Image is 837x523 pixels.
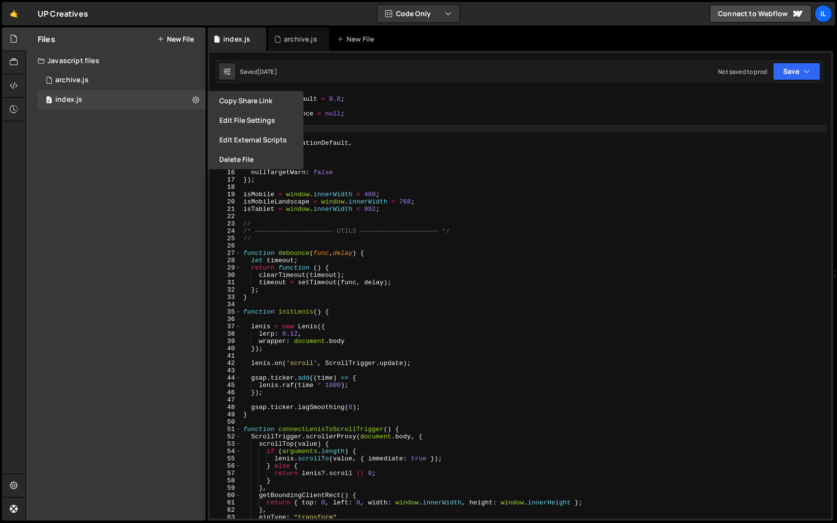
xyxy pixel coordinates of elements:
[55,76,89,85] div: archive.js
[209,286,241,294] div: 32
[26,51,206,70] div: Javascript files
[710,5,812,23] a: Connect to Webflow
[208,150,303,169] button: Delete File
[209,455,241,462] div: 55
[209,227,241,235] div: 24
[209,477,241,484] div: 58
[209,213,241,220] div: 22
[209,301,241,308] div: 34
[209,470,241,477] div: 57
[209,308,241,316] div: 35
[38,90,206,110] div: 13006/31971.js
[209,499,241,506] div: 61
[209,279,241,286] div: 31
[209,242,241,250] div: 26
[240,68,277,76] div: Saved
[209,198,241,205] div: 20
[209,418,241,426] div: 50
[209,294,241,301] div: 33
[209,183,241,191] div: 18
[209,367,241,374] div: 43
[209,169,241,176] div: 16
[209,514,241,521] div: 63
[209,235,241,242] div: 25
[208,130,303,150] button: Edit External Scripts
[209,448,241,455] div: 54
[814,5,832,23] a: Il
[209,396,241,404] div: 47
[209,492,241,499] div: 60
[209,220,241,227] div: 23
[209,323,241,330] div: 37
[209,338,241,345] div: 39
[38,70,206,90] div: 13006/31972.js
[157,35,194,43] button: New File
[209,433,241,440] div: 52
[209,352,241,360] div: 41
[209,506,241,514] div: 62
[773,63,820,80] button: Save
[2,2,26,25] a: 🤙
[46,97,52,105] span: 0
[209,440,241,448] div: 53
[209,360,241,367] div: 42
[209,205,241,213] div: 21
[223,34,250,44] div: index.js
[257,68,277,76] div: [DATE]
[208,111,303,130] button: Edit File Settings
[209,264,241,272] div: 29
[209,345,241,352] div: 40
[55,95,82,104] div: index.js
[209,191,241,198] div: 19
[718,68,767,76] div: Not saved to prod
[38,8,88,20] div: UP Creatives
[208,91,303,111] button: Copy share link
[38,34,55,45] h2: Files
[209,374,241,382] div: 44
[337,34,378,44] div: New File
[209,257,241,264] div: 28
[209,382,241,389] div: 45
[209,176,241,183] div: 17
[209,484,241,492] div: 59
[209,389,241,396] div: 46
[284,34,317,44] div: archive.js
[209,316,241,323] div: 36
[209,250,241,257] div: 27
[209,330,241,338] div: 38
[209,426,241,433] div: 51
[209,411,241,418] div: 49
[209,462,241,470] div: 56
[209,272,241,279] div: 30
[209,404,241,411] div: 48
[377,5,460,23] button: Code Only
